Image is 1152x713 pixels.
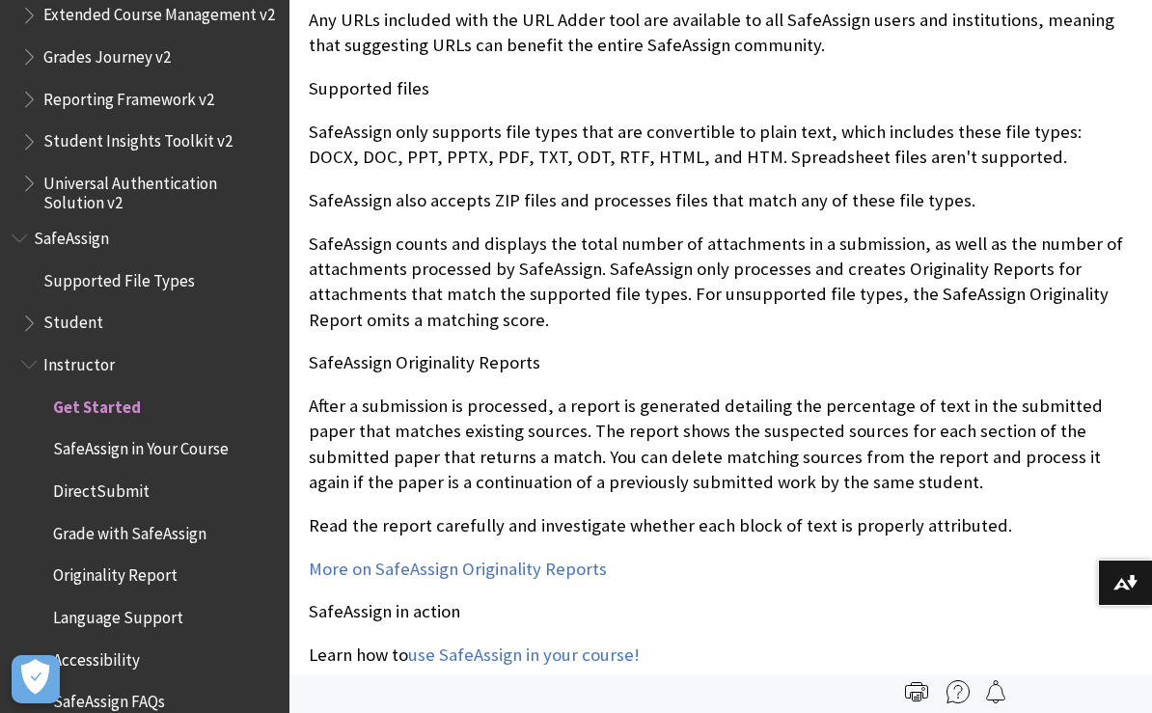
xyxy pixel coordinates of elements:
p: SafeAssign Originality Reports [309,350,1133,375]
p: Supported files [309,76,1133,101]
a: use SafeAssign in your course! [408,644,640,667]
button: Open Preferences [12,655,60,703]
p: SafeAssign counts and displays the total number of attachments in a submission, as well as the nu... [309,232,1133,333]
img: Follow this page [984,680,1007,703]
p: Any URLs included with the URL Adder tool are available to all SafeAssign users and institutions,... [309,8,1133,58]
span: Universal Authentication Solution v2 [43,167,276,212]
p: After a submission is processed, a report is generated detailing the percentage of text in the su... [309,394,1133,495]
span: DirectSubmit [53,475,150,501]
span: Grade with SafeAssign [53,517,206,543]
span: Supported File Types [43,264,195,290]
img: More help [946,680,970,703]
span: SafeAssign in Your Course [53,433,229,459]
span: Accessibility [53,644,140,670]
p: Read the report carefully and investigate whether each block of text is properly attributed. [309,513,1133,538]
span: Reporting Framework v2 [43,83,214,109]
p: SafeAssign in action [309,599,1133,624]
p: SafeAssign also accepts ZIP files and processes files that match any of these file types. [309,188,1133,213]
span: Student [43,307,103,333]
p: Learn how to [309,643,1133,668]
span: Instructor [43,348,115,374]
p: SafeAssign only supports file types that are convertible to plain text, which includes these file... [309,120,1133,170]
span: SafeAssign FAQs [53,686,165,712]
span: Grades Journey v2 [43,41,171,67]
img: Print [905,680,928,703]
span: Get Started [53,391,141,417]
a: More on SafeAssign Originality Reports [309,558,607,581]
span: SafeAssign [34,222,109,248]
span: Language Support [53,601,183,627]
span: Student Insights Toolkit v2 [43,125,233,151]
span: Originality Report [53,560,178,586]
